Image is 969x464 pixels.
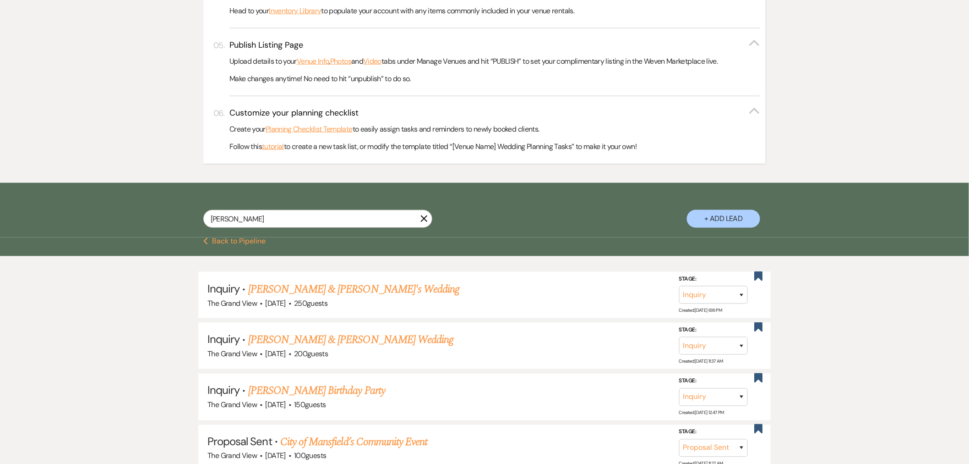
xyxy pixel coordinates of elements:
span: Inquiry [207,282,240,296]
p: Follow this to create a new task list, or modify the template titled “[Venue Name] Wedding Planni... [229,141,760,153]
span: [DATE] [266,451,286,461]
p: Upload details to your , and tabs under Manage Venues and hit “PUBLISH” to set your complimentary... [229,55,760,67]
label: Stage: [679,326,748,336]
label: Stage: [679,274,748,284]
span: Inquiry [207,332,240,347]
span: [DATE] [266,349,286,359]
span: Created: [DATE] 12:47 PM [679,409,724,415]
span: The Grand View [207,400,257,410]
a: Venue Info [297,55,329,67]
button: Back to Pipeline [203,238,266,245]
button: Customize your planning checklist [229,107,760,119]
label: Stage: [679,427,748,437]
a: [PERSON_NAME] Birthday Party [248,383,385,399]
span: [DATE] [266,298,286,308]
span: The Grand View [207,298,257,308]
a: Photos [330,55,351,67]
span: The Grand View [207,349,257,359]
span: 250 guests [294,298,327,308]
p: Head to your to populate your account with any items commonly included in your venue rentals. [229,5,760,17]
p: Make changes anytime! No need to hit “unpublish” to do so. [229,73,760,85]
label: Stage: [679,376,748,387]
span: 150 guests [294,400,326,410]
h3: Customize your planning checklist [229,107,359,119]
a: [PERSON_NAME] & [PERSON_NAME] Wedding [248,332,453,348]
a: Inventory Library [269,5,321,17]
span: 200 guests [294,349,328,359]
a: Planning Checklist Template [266,123,353,135]
span: The Grand View [207,451,257,461]
a: [PERSON_NAME] & [PERSON_NAME]'s Wedding [248,281,460,298]
h3: Publish Listing Page [229,39,303,51]
span: [DATE] [266,400,286,410]
button: Publish Listing Page [229,39,760,51]
button: + Add Lead [687,210,760,228]
span: Proposal Sent [207,435,272,449]
span: 100 guests [294,451,326,461]
a: tutorial [262,141,284,153]
a: Video [363,55,381,67]
span: Inquiry [207,383,240,398]
input: Search by name, event date, email address or phone number [203,210,432,228]
span: Created: [DATE] 11:37 AM [679,359,723,365]
span: Created: [DATE] 6:16 PM [679,308,722,314]
p: Create your to easily assign tasks and reminders to newly booked clients. [229,123,760,135]
a: City of Mansfield’s Community Event [280,434,427,451]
